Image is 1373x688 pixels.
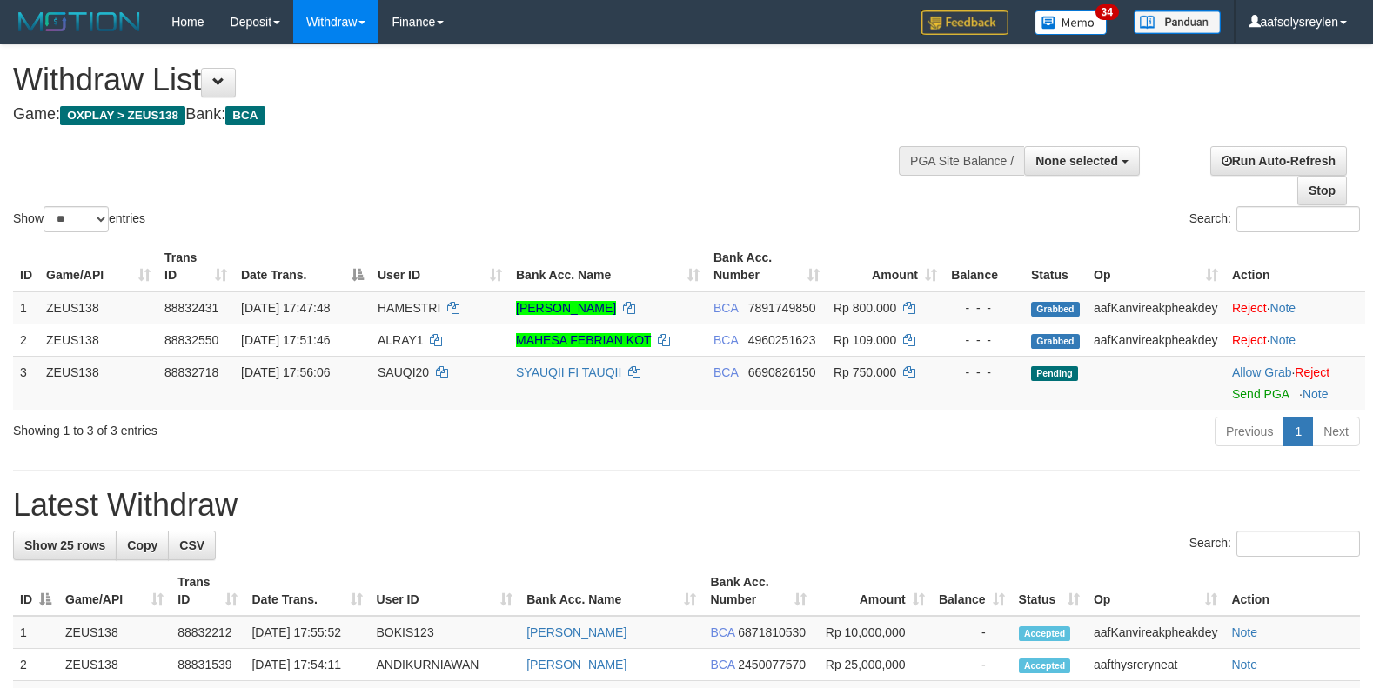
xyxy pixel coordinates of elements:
[707,242,827,291] th: Bank Acc. Number: activate to sort column ascending
[1189,206,1360,232] label: Search:
[234,242,371,291] th: Date Trans.: activate to sort column descending
[13,291,39,324] td: 1
[378,333,424,347] span: ALRAY1
[738,625,806,639] span: Copy 6871810530 to clipboard
[39,324,157,356] td: ZEUS138
[13,566,58,616] th: ID: activate to sort column descending
[748,333,816,347] span: Copy 4960251623 to clipboard
[1035,154,1118,168] span: None selected
[1295,365,1329,379] a: Reject
[509,242,707,291] th: Bank Acc. Name: activate to sort column ascending
[1225,324,1365,356] td: ·
[1283,417,1313,446] a: 1
[13,531,117,560] a: Show 25 rows
[1024,242,1087,291] th: Status
[516,301,616,315] a: [PERSON_NAME]
[1210,146,1347,176] a: Run Auto-Refresh
[1095,4,1119,20] span: 34
[1189,531,1360,557] label: Search:
[1232,365,1291,379] a: Allow Grab
[171,649,244,681] td: 88831539
[951,364,1017,381] div: - - -
[526,625,626,639] a: [PERSON_NAME]
[1225,356,1365,410] td: ·
[713,365,738,379] span: BCA
[127,538,157,552] span: Copy
[1231,658,1257,671] a: Note
[13,63,898,97] h1: Withdraw List
[171,616,244,649] td: 88832212
[526,658,626,671] a: [PERSON_NAME]
[1134,10,1221,34] img: panduan.png
[244,616,369,649] td: [DATE] 17:55:52
[157,242,234,291] th: Trans ID: activate to sort column ascending
[378,365,429,379] span: SAUQI20
[516,365,621,379] a: SYAUQII FI TAUQII
[370,566,520,616] th: User ID: activate to sort column ascending
[241,365,330,379] span: [DATE] 17:56:06
[244,566,369,616] th: Date Trans.: activate to sort column ascending
[24,538,105,552] span: Show 25 rows
[951,299,1017,317] div: - - -
[1087,242,1225,291] th: Op: activate to sort column ascending
[1236,206,1360,232] input: Search:
[1236,531,1360,557] input: Search:
[58,616,171,649] td: ZEUS138
[44,206,109,232] select: Showentries
[1215,417,1284,446] a: Previous
[1087,566,1224,616] th: Op: activate to sort column ascending
[1031,302,1080,317] span: Grabbed
[168,531,216,560] a: CSV
[748,365,816,379] span: Copy 6690826150 to clipboard
[814,566,932,616] th: Amount: activate to sort column ascending
[1232,333,1267,347] a: Reject
[932,566,1012,616] th: Balance: activate to sort column ascending
[814,616,932,649] td: Rp 10,000,000
[1270,301,1296,315] a: Note
[58,566,171,616] th: Game/API: activate to sort column ascending
[1019,658,1071,673] span: Accepted
[834,301,896,315] span: Rp 800.000
[1312,417,1360,446] a: Next
[932,649,1012,681] td: -
[39,242,157,291] th: Game/API: activate to sort column ascending
[13,9,145,35] img: MOTION_logo.png
[164,301,218,315] span: 88832431
[13,488,1360,523] h1: Latest Withdraw
[1087,649,1224,681] td: aafthysreryneat
[738,658,806,671] span: Copy 2450077570 to clipboard
[13,242,39,291] th: ID
[244,649,369,681] td: [DATE] 17:54:11
[13,106,898,124] h4: Game: Bank:
[1031,334,1080,349] span: Grabbed
[171,566,244,616] th: Trans ID: activate to sort column ascending
[1297,176,1347,205] a: Stop
[225,106,265,125] span: BCA
[519,566,703,616] th: Bank Acc. Name: activate to sort column ascending
[1232,387,1289,401] a: Send PGA
[710,658,734,671] span: BCA
[13,415,559,439] div: Showing 1 to 3 of 3 entries
[713,333,738,347] span: BCA
[1024,146,1140,176] button: None selected
[1087,616,1224,649] td: aafKanvireakpheakdey
[1035,10,1108,35] img: Button%20Memo.svg
[1031,366,1078,381] span: Pending
[1303,387,1329,401] a: Note
[371,242,509,291] th: User ID: activate to sort column ascending
[13,356,39,410] td: 3
[1225,242,1365,291] th: Action
[1231,625,1257,639] a: Note
[370,649,520,681] td: ANDIKURNIAWAN
[748,301,816,315] span: Copy 7891749850 to clipboard
[703,566,813,616] th: Bank Acc. Number: activate to sort column ascending
[516,333,651,347] a: MAHESA FEBRIAN KOT
[951,331,1017,349] div: - - -
[241,301,330,315] span: [DATE] 17:47:48
[1232,301,1267,315] a: Reject
[1232,365,1295,379] span: ·
[834,333,896,347] span: Rp 109.000
[710,625,734,639] span: BCA
[1225,291,1365,324] td: ·
[60,106,185,125] span: OXPLAY > ZEUS138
